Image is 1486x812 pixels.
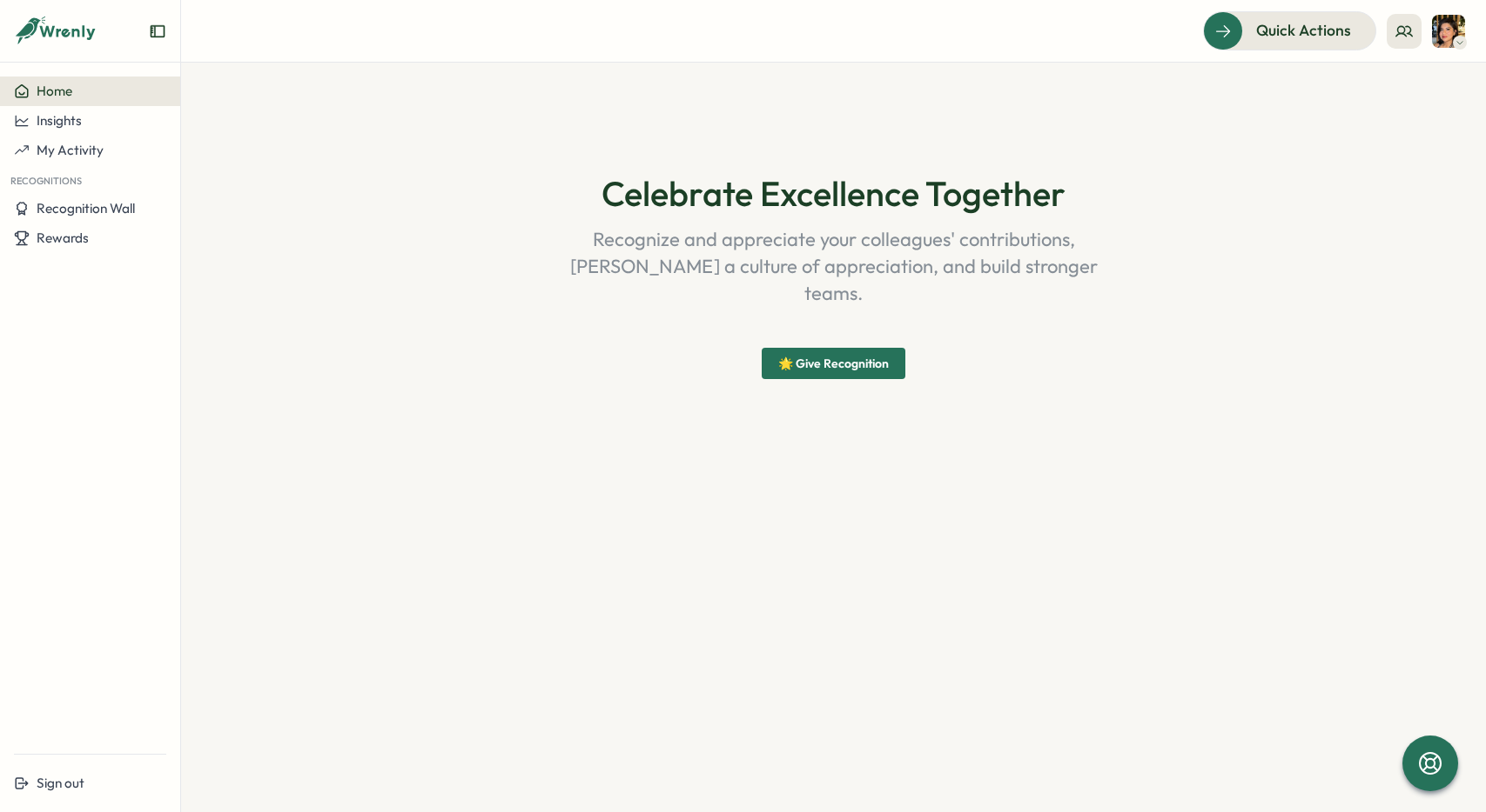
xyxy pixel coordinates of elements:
span: Quick Actions [1256,19,1351,42]
button: Expand sidebar [149,23,166,40]
button: 🌟 Give Recognition [762,348,905,379]
span: Sign out [37,775,84,791]
span: 🌟 Give Recognition [778,349,889,378]
p: Recognize and appreciate your colleagues' contributions, [PERSON_NAME] a culture of appreciation,... [541,226,1126,306]
span: Insights [37,112,82,129]
img: Elizabeth Simon [1432,15,1465,48]
h1: Celebrate Excellence Together [383,174,1285,212]
span: Rewards [37,230,89,246]
button: Quick Actions [1203,11,1376,50]
span: Recognition Wall [37,200,135,216]
span: My Activity [37,142,104,158]
span: Home [37,83,72,99]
